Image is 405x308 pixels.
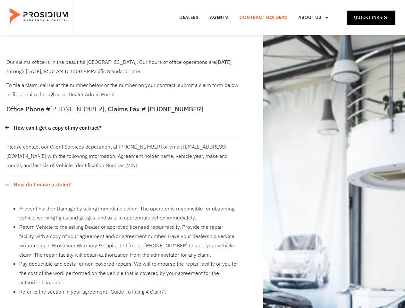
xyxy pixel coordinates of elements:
[6,194,239,307] div: How do I make a claim?
[19,223,239,260] li: Return Vehicle to the selling Dealer or approved licensed repair facility. Provide the repair fac...
[19,287,239,297] li: Refer to the section in your agreement “Guide To Filing A Claim”.
[6,119,239,138] div: How can I get a copy of my contract?
[174,6,203,30] a: Dealers
[19,260,239,287] li: Pay deductible and costs for non-covered repairs. We will reimburse the repair facility or you fo...
[174,6,334,30] nav: Menu
[6,58,239,99] div: To file a claim, call us at the number below or the number on your contract, submit a claim form ...
[6,58,232,75] b: [DATE] through [DATE], 8:00 AM to 5:00 PM
[19,204,239,223] li: Prevent Further Damage by taking immediate action. The operator is responsible for observing vehi...
[6,58,239,76] p: Our claims office is in the beautiful [GEOGRAPHIC_DATA]. Our hours of office operations are Pacif...
[293,6,334,30] a: About Us
[50,104,104,114] a: [PHONE_NUMBER]
[6,106,239,112] h5: Office Phone # , Claims Fax # [PHONE_NUMBER]
[354,13,382,21] span: Quick Links
[205,6,233,30] a: Agents
[234,6,292,30] a: Contract Holders
[14,124,101,133] a: How can I get a copy of my contract?
[14,180,71,190] a: How do I make a claim?
[6,175,239,194] div: How do I make a claim?
[6,138,239,175] div: How can I get a copy of my contract?
[347,11,395,24] a: Quick Links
